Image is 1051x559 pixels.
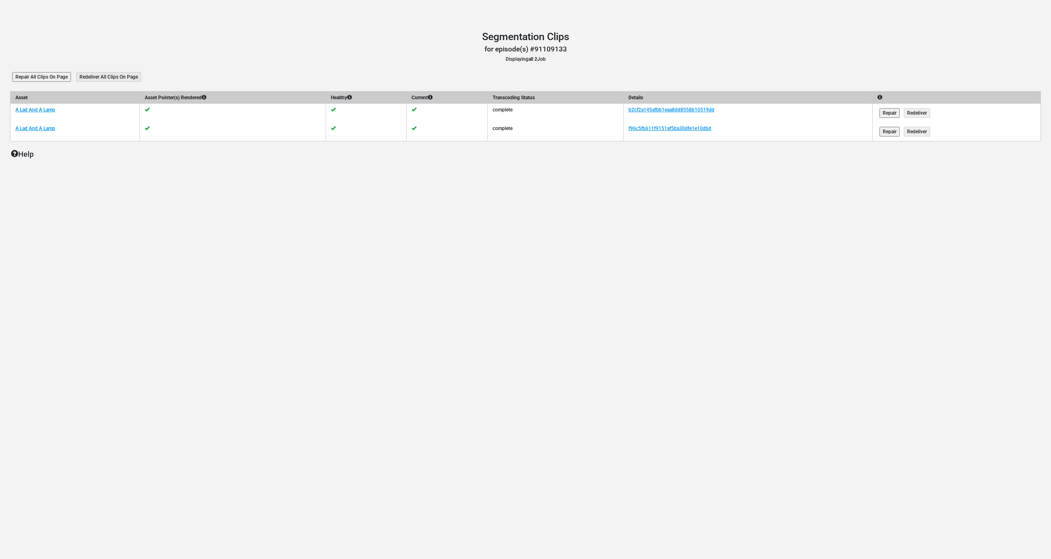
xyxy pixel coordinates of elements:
th: Current [407,92,488,104]
a: b2cf2a145afbb1eaa8dd8558b10519dd [628,107,714,113]
p: Help [11,149,1041,160]
th: Asset Pointer(s) Rendered [139,92,326,104]
td: complete [488,104,623,122]
th: Asset [11,92,140,104]
input: Redeliver All Clips On Page [76,72,141,82]
b: all 2 [528,56,537,62]
input: Repair All Clips On Page [12,72,71,82]
header: Displaying Job [10,31,1041,63]
a: A Lad And A Lamp [15,107,55,113]
a: A Lad And A Lamp [15,126,55,131]
h1: Segmentation Clips [10,31,1041,43]
input: Repair [879,108,900,118]
input: Redeliver [904,127,930,137]
td: complete [488,122,623,141]
h3: for episode(s) #91109133 [10,45,1041,53]
input: Repair [879,127,900,137]
a: f96c5fb611f9151af5ba30dfe1e10dbd [628,126,711,131]
th: Healthy [326,92,407,104]
input: Redeliver [904,108,930,118]
th: Details [623,92,873,104]
th: Transcoding Status [488,92,623,104]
